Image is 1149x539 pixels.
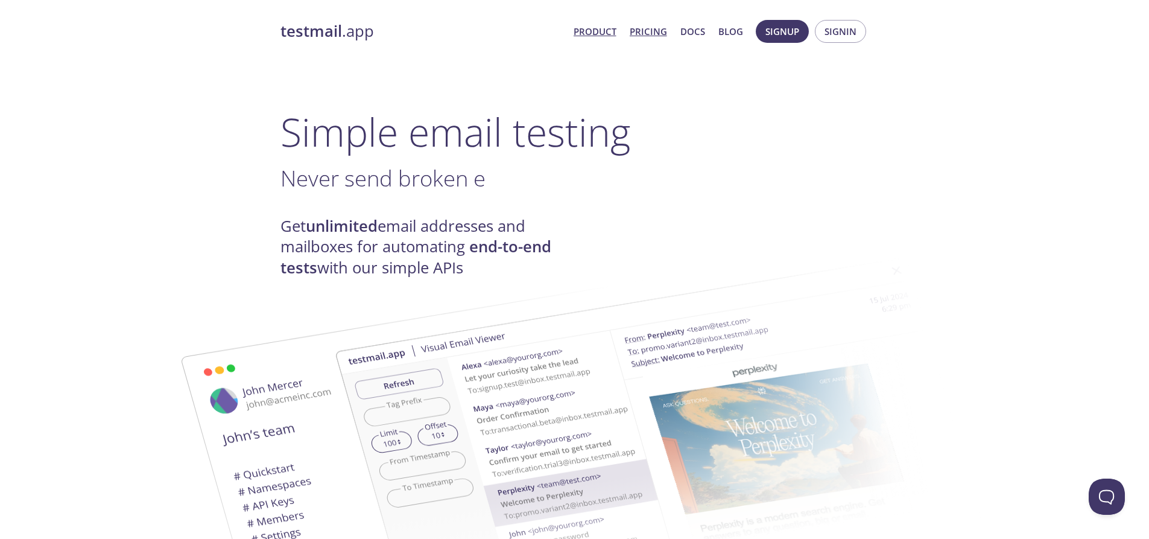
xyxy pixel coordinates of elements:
span: Signin [825,24,856,39]
a: testmail.app [280,21,564,42]
h4: Get email addresses and mailboxes for automating with our simple APIs [280,216,575,278]
a: Product [574,24,616,39]
iframe: Help Scout Beacon - Open [1089,479,1125,515]
a: Docs [680,24,705,39]
strong: end-to-end tests [280,236,551,278]
span: Signup [765,24,799,39]
a: Pricing [630,24,667,39]
a: Blog [718,24,743,39]
h1: Simple email testing [280,109,869,155]
button: Signup [756,20,809,43]
button: Signin [815,20,866,43]
strong: testmail [280,21,342,42]
strong: unlimited [306,215,378,237]
span: Never send broken e [280,163,486,193]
